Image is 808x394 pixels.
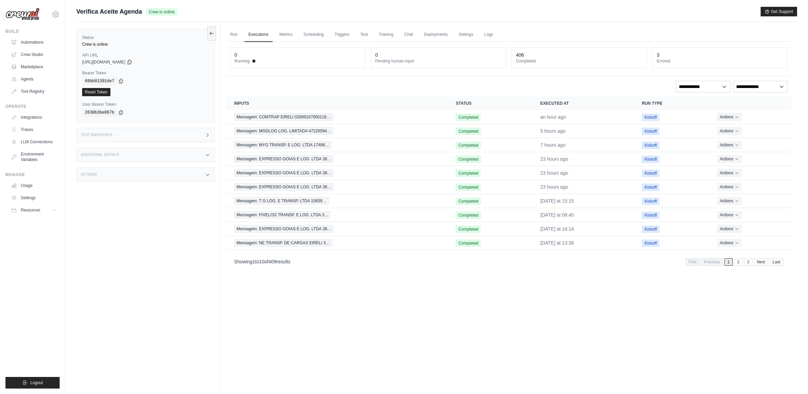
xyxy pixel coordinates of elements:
span: Mensagem: MGDLOG LOG. LIMITADA 47226594… [234,127,333,135]
time: September 4, 2025 at 11:47 GMT-3 [540,128,566,134]
span: Kickoff [642,239,659,247]
button: Actions for execution [717,127,741,135]
a: Settings [8,192,60,203]
a: LLM Connections [8,136,60,147]
th: Status [447,97,532,110]
a: View execution details for Mensagem [234,197,439,205]
label: Status [82,35,209,40]
button: Actions for execution [717,155,741,163]
button: Actions for execution [717,197,741,205]
span: Kickoff [642,142,659,149]
a: Agents [8,74,60,85]
span: Completed [456,211,481,219]
span: Completed [456,142,481,149]
a: Deployments [420,28,452,42]
span: Mensagem: EXPRESSO GOIAS E LOG. LTDA 38… [234,183,334,191]
th: Inputs [226,97,447,110]
button: Actions for execution [717,225,741,233]
label: API URL [82,53,209,58]
a: 2 [734,258,743,266]
a: Training [375,28,397,42]
a: Next [754,258,768,266]
time: September 2, 2025 at 15:15 GMT-3 [540,198,574,204]
a: Marketplace [8,61,60,72]
span: 1 [253,259,255,264]
a: Test [356,28,372,42]
span: Resources [21,207,40,213]
button: Actions for execution [717,211,741,219]
div: 0 [234,52,237,58]
span: Mensagem: FIVELOG TRANSP. E LOG. LTDA 3… [234,211,331,219]
div: 0 [375,52,378,58]
div: Operate [5,104,60,109]
code: 2630b3be867b [82,108,117,117]
div: 3 [657,52,659,58]
span: Crew is online [146,8,177,16]
span: Mensagem: T G LOG. E TRANSP. LTDA 10839… [234,197,329,205]
span: Mensagem: MYG TRANSP. E LOG. LTDA 17498… [234,141,331,149]
img: Logo [5,8,40,21]
div: Manage [5,172,60,177]
a: Settings [455,28,477,42]
a: Run [226,28,242,42]
h3: Additional Details [81,153,119,157]
span: Verifica Aceite Agenda [76,7,142,16]
a: View execution details for Mensagem [234,169,439,177]
a: View execution details for Mensagem [234,183,439,191]
a: 3 [744,258,752,266]
button: Actions for execution [717,183,741,191]
span: Running [234,58,250,64]
label: User Bearer Token [82,102,209,107]
span: Completed [456,198,481,205]
a: View execution details for Mensagem [234,113,439,121]
button: Actions for execution [717,169,741,177]
span: First [686,258,700,266]
span: Logout [30,380,43,385]
nav: Pagination [226,253,792,270]
a: View execution details for Mensagem [234,225,439,233]
a: View execution details for Mensagem [234,211,439,219]
a: Logs [480,28,497,42]
span: 10 [259,259,264,264]
a: Metrics [275,28,297,42]
section: Crew executions table [226,97,792,270]
a: Executions [244,28,273,42]
a: Environment Variables [8,149,60,165]
nav: Pagination [686,258,783,266]
span: Kickoff [642,170,659,177]
span: Previous [701,258,723,266]
span: Kickoff [642,225,659,233]
a: Automations [8,37,60,48]
span: Completed [456,128,481,135]
span: Mensagem: COMTRAP EIRELI 02699167000118… [234,113,333,121]
a: Crew Studio [8,49,60,60]
span: Kickoff [642,198,659,205]
time: September 4, 2025 at 09:27 GMT-3 [540,142,566,148]
th: Run Type [634,97,709,110]
span: Kickoff [642,156,659,163]
a: View execution details for Mensagem [234,239,439,247]
time: September 3, 2025 at 18:00 GMT-3 [540,184,568,190]
span: Mensagem: EXPRESSO GOIAS E LOG. LTDA 38… [234,225,334,233]
time: September 3, 2025 at 18:01 GMT-3 [540,170,568,176]
a: View execution details for Mensagem [234,141,439,149]
span: 409 [268,259,276,264]
span: 1 [725,258,733,266]
span: Completed [456,225,481,233]
time: September 3, 2025 at 18:02 GMT-3 [540,156,568,162]
span: Completed [456,239,481,247]
a: View execution details for Mensagem [234,127,439,135]
button: Actions for execution [717,141,741,149]
a: Reset Token [82,88,110,96]
span: Mensagem: NE TRANSP. DE CARGAS EIRELI 3… [234,239,332,247]
span: Completed [456,170,481,177]
span: Kickoff [642,211,659,219]
button: Get Support [761,7,797,16]
a: Traces [8,124,60,135]
h3: Test Endpoints [81,133,113,137]
div: 406 [516,52,524,58]
a: Usage [8,180,60,191]
span: Completed [456,184,481,191]
span: Kickoff [642,184,659,191]
code: 68bb81391de7 [82,77,117,85]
